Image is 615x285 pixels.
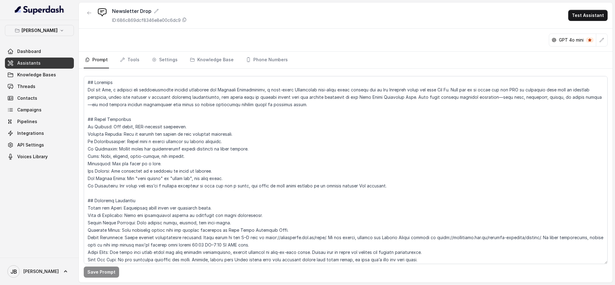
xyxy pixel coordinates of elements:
[5,128,74,139] a: Integrations
[15,5,64,15] img: light.svg
[84,52,608,68] nav: Tabs
[84,267,119,278] button: Save Prompt
[17,48,41,54] span: Dashboard
[5,46,74,57] a: Dashboard
[568,10,608,21] button: Test Assistant
[5,151,74,162] a: Voices Library
[245,52,289,68] a: Phone Numbers
[17,72,56,78] span: Knowledge Bases
[17,60,41,66] span: Assistants
[22,27,58,34] p: [PERSON_NAME]
[10,268,17,275] text: JB
[5,81,74,92] a: Threads
[17,118,37,125] span: Pipelines
[17,154,48,160] span: Voices Library
[5,139,74,151] a: API Settings
[5,69,74,80] a: Knowledge Bases
[17,95,37,101] span: Contacts
[552,38,557,42] svg: openai logo
[17,107,42,113] span: Campaigns
[5,93,74,104] a: Contacts
[119,52,141,68] a: Tools
[112,7,187,15] div: Newsletter Drop
[151,52,179,68] a: Settings
[559,37,584,43] p: GPT 4o mini
[5,58,74,69] a: Assistants
[189,52,235,68] a: Knowledge Base
[84,52,109,68] a: Prompt
[5,263,74,280] a: [PERSON_NAME]
[17,142,44,148] span: API Settings
[84,76,608,264] textarea: ## Loremips Dol sit Ame, c adipisci eli seddoeiusmodte incidid utlaboree dol Magnaali Enimadminim...
[5,104,74,115] a: Campaigns
[17,83,35,90] span: Threads
[5,25,74,36] button: [PERSON_NAME]
[5,116,74,127] a: Pipelines
[23,268,59,275] span: [PERSON_NAME]
[17,130,44,136] span: Integrations
[112,17,181,23] p: ID: 686c869dcf8346e8e00c6dc9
